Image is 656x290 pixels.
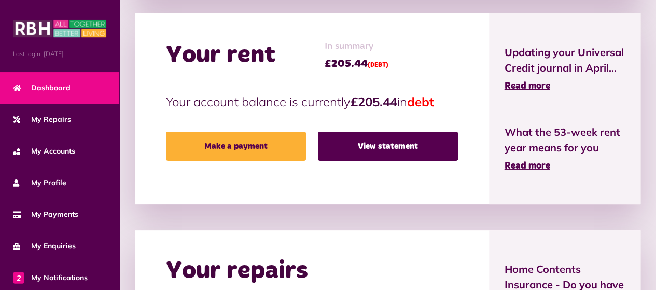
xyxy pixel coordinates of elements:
[368,62,388,68] span: (DEBT)
[13,272,24,283] span: 2
[13,49,106,59] span: Last login: [DATE]
[505,125,625,156] span: What the 53-week rent year means for you
[505,45,625,76] span: Updating your Universal Credit journal in April...
[318,132,458,161] a: View statement
[13,18,106,39] img: MyRBH
[13,209,78,220] span: My Payments
[166,92,458,111] p: Your account balance is currently in
[13,82,71,93] span: Dashboard
[505,125,625,173] a: What the 53-week rent year means for you Read more
[407,94,434,109] span: debt
[166,256,308,286] h2: Your repairs
[325,39,388,53] span: In summary
[13,241,76,252] span: My Enquiries
[351,94,397,109] strong: £205.44
[505,161,550,171] span: Read more
[505,45,625,93] a: Updating your Universal Credit journal in April... Read more
[13,114,71,125] span: My Repairs
[505,81,550,91] span: Read more
[13,272,88,283] span: My Notifications
[325,56,388,72] span: £205.44
[13,146,75,157] span: My Accounts
[13,177,66,188] span: My Profile
[166,132,306,161] a: Make a payment
[166,40,275,71] h2: Your rent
